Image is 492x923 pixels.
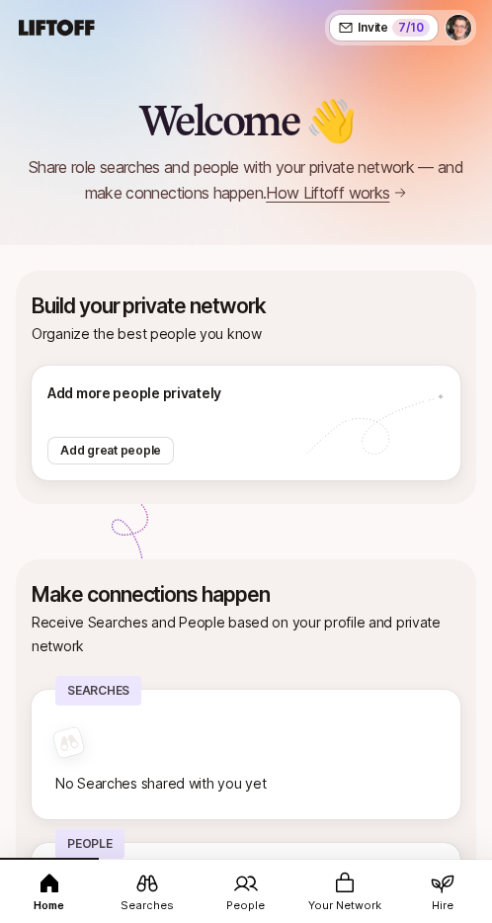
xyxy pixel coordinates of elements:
[32,611,460,658] p: Receive Searches and People based on your profile and private network
[329,14,439,42] button: Invite7/10
[226,897,265,914] span: People
[47,437,174,464] button: Add great people
[121,897,174,914] span: Searches
[55,775,266,792] span: No Searches shared with you yet
[266,180,389,206] span: How Liftoff works
[138,99,354,142] h2: Welcome 👋
[445,14,472,42] button: Eric Smith
[55,676,141,706] p: Searches
[9,154,483,206] p: Share role searches and people with your private network — and make connections happen.
[392,19,430,37] div: 7 /10
[308,897,381,914] span: Your Network
[32,322,460,346] p: Organize the best people you know
[34,897,64,914] span: Home
[32,294,460,318] p: Build your private network
[358,19,388,37] span: Invite
[432,897,453,914] span: Hire
[446,15,471,41] img: Eric Smith
[32,583,460,607] p: Make connections happen
[47,381,330,405] p: Add more people privately
[266,180,407,206] a: How Liftoff works
[55,829,124,859] p: People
